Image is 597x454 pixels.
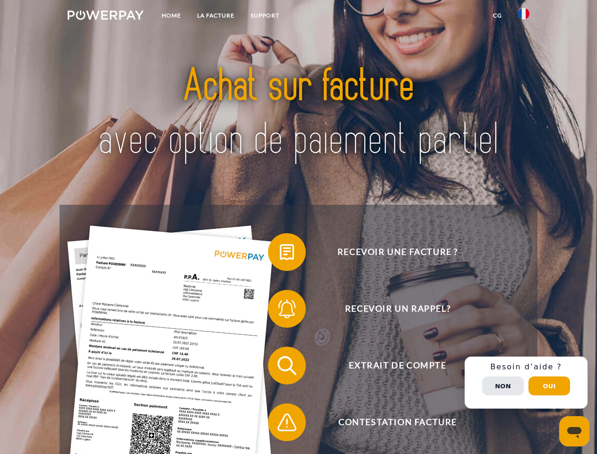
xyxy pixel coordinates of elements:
img: title-powerpay_fr.svg [90,45,507,181]
button: Recevoir une facture ? [268,233,514,271]
img: qb_bill.svg [275,240,299,264]
div: Schnellhilfe [465,357,588,409]
img: qb_bell.svg [275,297,299,321]
h3: Besoin d’aide ? [470,362,582,372]
a: LA FACTURE [189,7,242,24]
iframe: Bouton de lancement de la fenêtre de messagerie [559,416,589,446]
button: Recevoir un rappel? [268,290,514,328]
button: Oui [528,376,570,395]
span: Extrait de compte [282,347,513,384]
button: Contestation Facture [268,403,514,441]
button: Non [482,376,524,395]
img: fr [518,8,529,19]
button: Extrait de compte [268,347,514,384]
img: logo-powerpay-white.svg [68,10,144,20]
a: Support [242,7,287,24]
a: CG [485,7,510,24]
span: Contestation Facture [282,403,513,441]
span: Recevoir une facture ? [282,233,513,271]
img: qb_search.svg [275,354,299,377]
span: Recevoir un rappel? [282,290,513,328]
a: Home [154,7,189,24]
img: qb_warning.svg [275,410,299,434]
